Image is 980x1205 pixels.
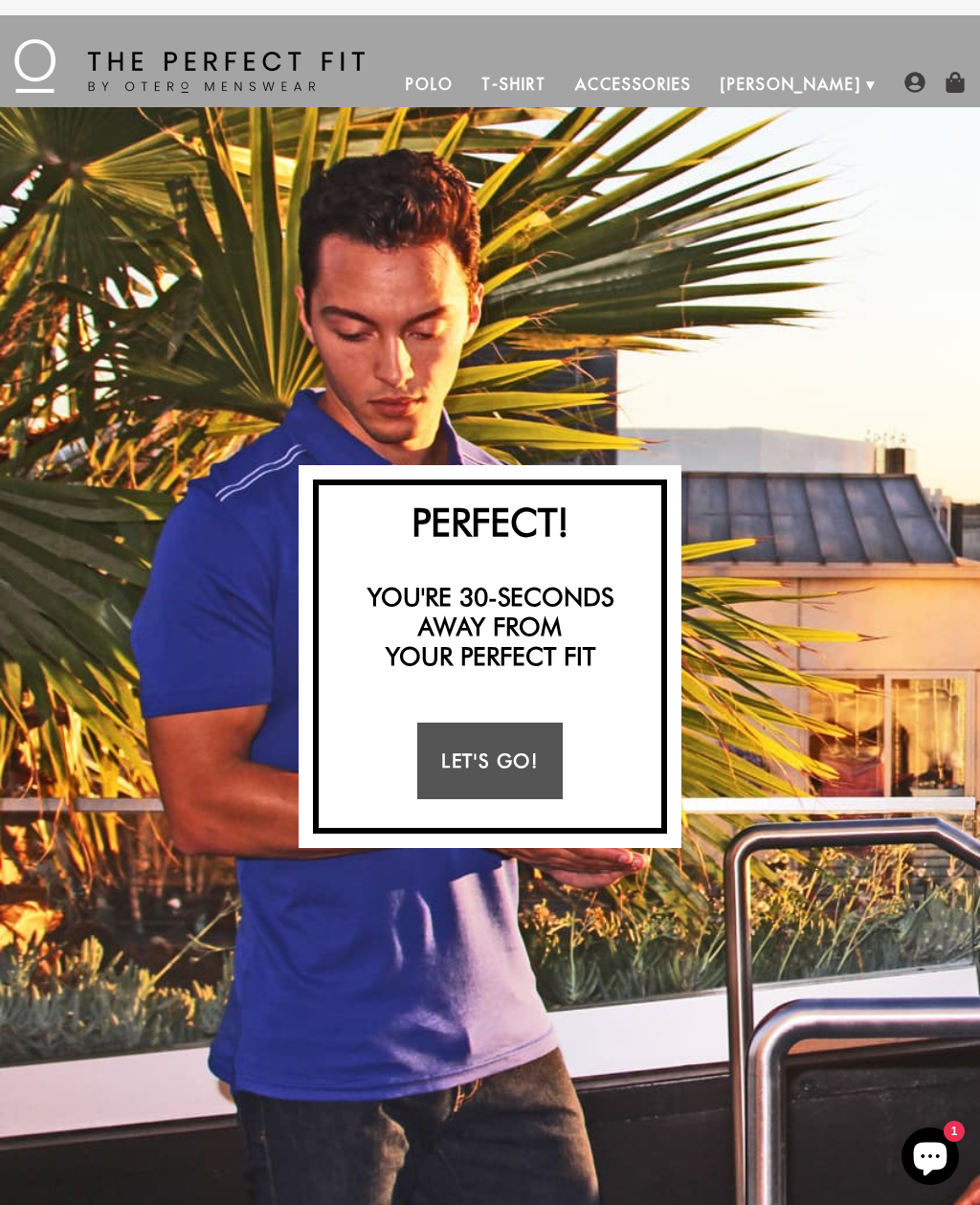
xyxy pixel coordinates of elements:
h3: You're 30-seconds away from your perfect fit [328,582,652,672]
img: user-account-icon.png [904,72,925,93]
img: The Perfect Fit - by Otero Menswear - Logo [14,39,365,93]
a: Polo [391,61,468,107]
h2: Perfect! [328,499,652,545]
a: Accessories [561,61,706,107]
a: Let's Go! [417,723,562,799]
a: [PERSON_NAME] [706,61,876,107]
img: shopping-bag-icon.png [945,72,966,93]
inbox-online-store-chat: Shopify online store chat [896,1127,965,1190]
a: T-Shirt [467,61,560,107]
